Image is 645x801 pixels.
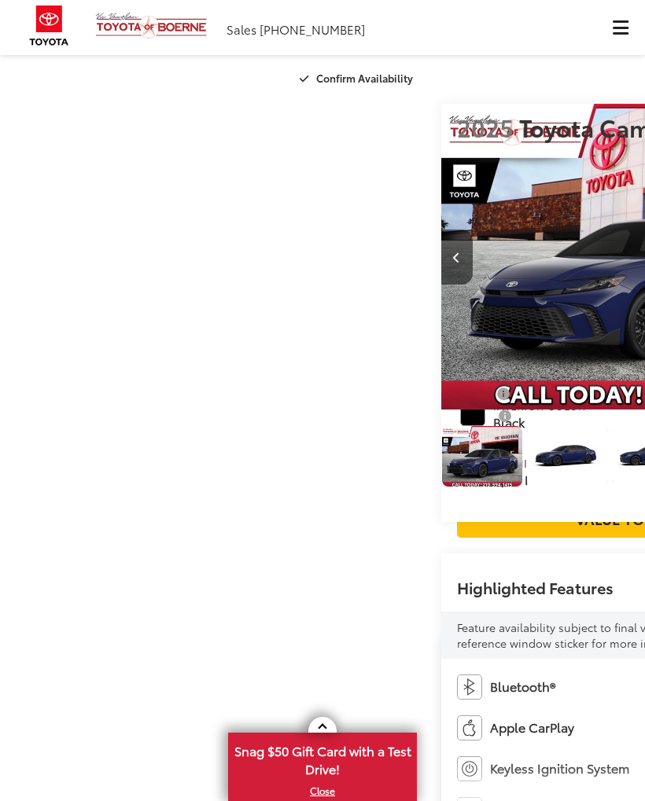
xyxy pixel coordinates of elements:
button: Previous image [441,230,473,285]
button: Confirm Availability [291,64,426,92]
img: 2025 Toyota Camry SE [526,425,608,487]
img: Keyless Ignition System [457,756,482,781]
span: Sales [227,20,256,38]
span: Apple CarPlay [490,718,574,737]
a: Expand Photo 1 [527,426,607,487]
span: 2025 [457,110,514,144]
span: [PHONE_NUMBER] [260,20,365,38]
span: Snag $50 Gift Card with a Test Drive! [230,734,415,782]
img: Vic Vaughan Toyota of Boerne [95,12,208,39]
img: Bluetooth® [457,674,482,700]
img: 2025 Toyota Camry SE [440,425,522,487]
h2: Highlighted Features [457,579,614,596]
a: Expand Photo 0 [442,426,522,487]
span: Confirm Availability [316,71,413,85]
span: Bluetooth® [490,678,555,696]
img: Apple CarPlay [457,715,482,740]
